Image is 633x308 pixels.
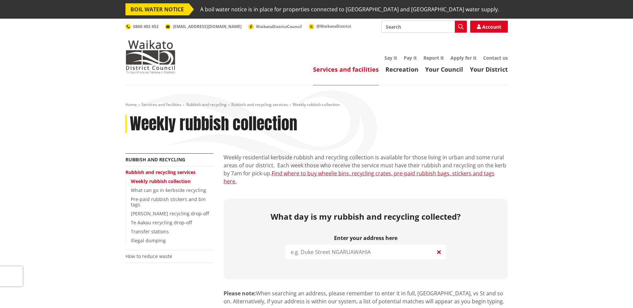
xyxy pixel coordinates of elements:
a: Apply for it [450,55,477,61]
a: Your District [470,65,508,73]
span: Weekly rubbish collection [293,102,340,107]
a: Rubbish and recycling services [231,102,288,107]
span: @WaikatoDistrict [316,23,351,29]
a: Rubbish and recycling [186,102,227,107]
a: Rubbish and recycling services [125,169,196,175]
span: WaikatoDistrictCouncil [256,24,302,29]
a: What can go in kerbside recycling [131,187,206,193]
a: Services and facilities [313,65,379,73]
span: 0800 492 452 [133,24,159,29]
label: Enter your address here [286,235,446,241]
a: Report it [423,55,444,61]
a: Recreation [385,65,418,73]
span: BOIL WATER NOTICE [125,3,189,15]
input: e.g. Duke Street NGARUAWAHIA [286,245,446,259]
a: Illegal dumping [131,237,166,244]
a: How to reduce waste [125,253,172,259]
a: WaikatoDistrictCouncil [248,24,302,29]
a: Your Council [425,65,463,73]
a: Pre-paid rubbish stickers and bin tags [131,196,206,208]
a: @WaikatoDistrict [309,23,351,29]
a: Say it [384,55,397,61]
a: [PERSON_NAME] recycling drop-off [131,210,209,217]
a: Account [470,21,508,33]
strong: Please note: [224,290,256,297]
a: Find where to buy wheelie bins, recycling crates, pre-paid rubbish bags, stickers and tags here. [224,170,495,185]
h2: What day is my rubbish and recycling collected? [229,212,503,222]
a: Rubbish and recycling [125,156,185,163]
nav: breadcrumb [125,102,508,108]
img: Waikato District Council - Te Kaunihera aa Takiwaa o Waikato [125,40,176,73]
p: When searching an address, please remember to enter it in full, [GEOGRAPHIC_DATA], vs St and so o... [224,289,508,305]
a: Pay it [404,55,417,61]
h1: Weekly rubbish collection [130,114,297,134]
a: Contact us [483,55,508,61]
a: Weekly rubbish collection [131,178,191,184]
a: Transfer stations [131,228,169,235]
span: A boil water notice is in place for properties connected to [GEOGRAPHIC_DATA] and [GEOGRAPHIC_DAT... [200,3,499,15]
a: [EMAIL_ADDRESS][DOMAIN_NAME] [165,24,242,29]
p: Weekly residential kerbside rubbish and recycling collection is available for those living in urb... [224,153,508,185]
input: Search input [381,21,467,33]
a: 0800 492 452 [125,24,159,29]
a: Home [125,102,137,107]
a: Services and facilities [141,102,182,107]
a: Te Aakau recycling drop-off [131,219,192,226]
span: [EMAIL_ADDRESS][DOMAIN_NAME] [173,24,242,29]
